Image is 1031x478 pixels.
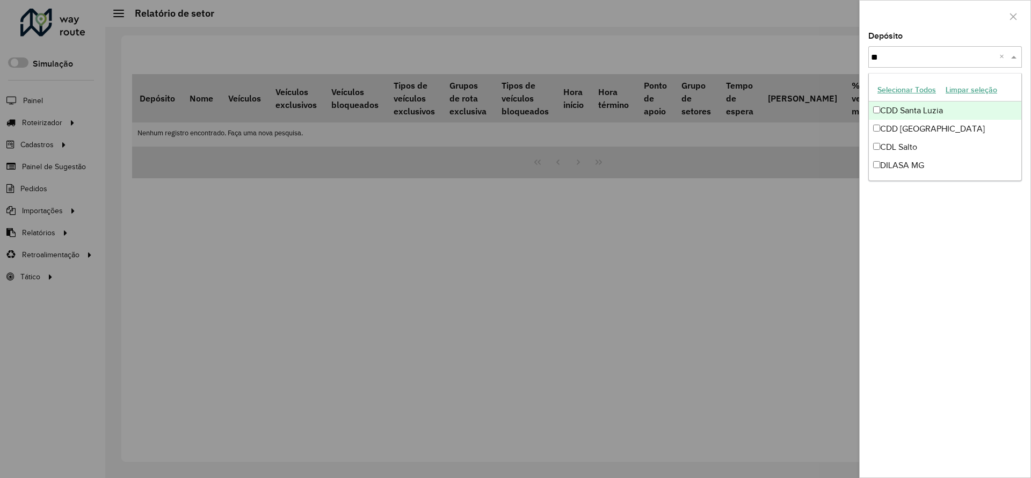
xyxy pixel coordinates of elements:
[869,138,1021,156] div: CDL Salto
[941,82,1002,98] button: Limpar seleção
[869,120,1021,138] div: CDD [GEOGRAPHIC_DATA]
[868,73,1022,181] ng-dropdown-panel: Options list
[869,156,1021,175] div: DILASA MG
[868,30,903,42] label: Depósito
[999,50,1008,63] span: Clear all
[873,82,941,98] button: Selecionar Todos
[869,102,1021,120] div: CDD Santa Luzia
